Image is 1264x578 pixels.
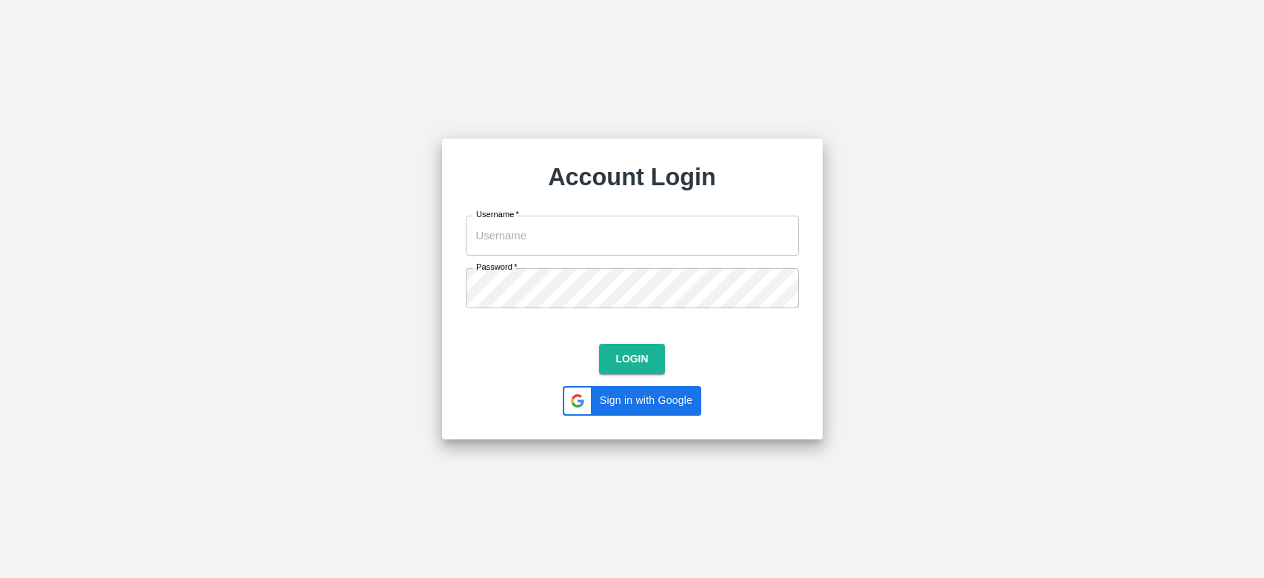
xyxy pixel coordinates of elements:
[476,209,519,221] label: Username
[563,386,701,416] div: Sign in with Google
[600,393,692,408] span: Sign in with Google
[599,344,664,373] button: Login
[548,164,716,190] strong: Account Login
[466,216,799,256] input: Username
[476,262,517,273] label: Password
